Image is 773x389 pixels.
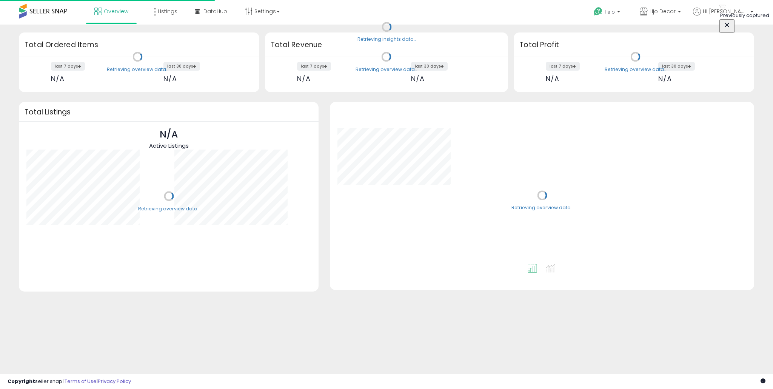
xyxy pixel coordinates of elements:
a: Help [588,1,628,25]
div: Retrieving overview data.. [511,205,573,211]
span: Overview [104,8,128,15]
div: Retrieving overview data.. [605,66,666,73]
span: Hi [PERSON_NAME] [703,8,748,15]
span: Lijo Decor [650,8,676,15]
div: Retrieving overview data.. [356,66,417,73]
i: Get Help [593,7,603,16]
span: Help [605,9,615,15]
div: Retrieving overview data.. [107,66,168,73]
span: DataHub [203,8,227,15]
span: Listings [158,8,177,15]
div: Retrieving overview data.. [138,205,200,212]
a: Hi [PERSON_NAME] [693,8,753,25]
